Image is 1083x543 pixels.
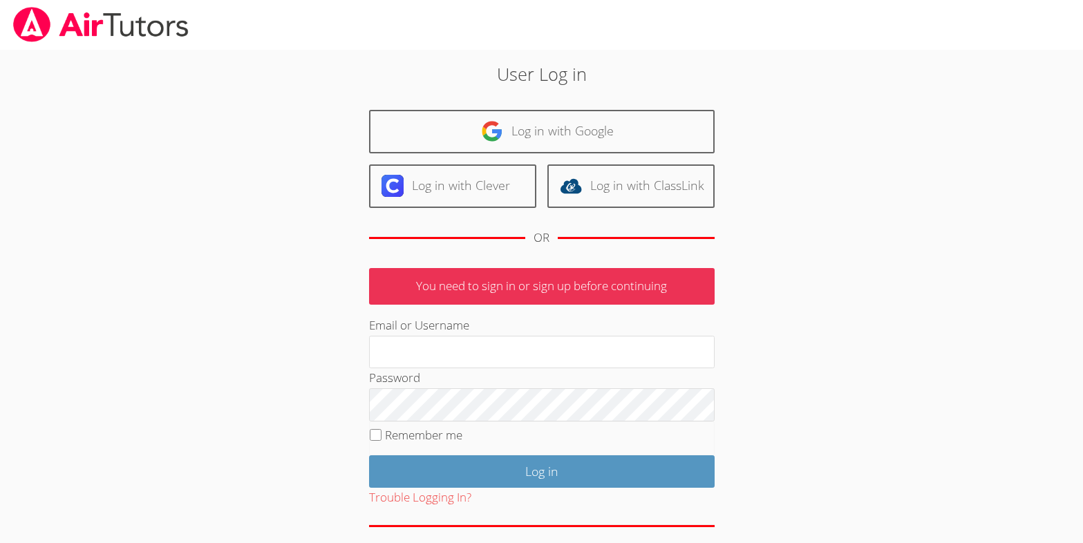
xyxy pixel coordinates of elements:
[382,175,404,197] img: clever-logo-6eab21bc6e7a338710f1a6ff85c0baf02591cd810cc4098c63d3a4b26e2feb20.svg
[369,317,469,333] label: Email or Username
[534,228,549,248] div: OR
[481,120,503,142] img: google-logo-50288ca7cdecda66e5e0955fdab243c47b7ad437acaf1139b6f446037453330a.svg
[369,370,420,385] label: Password
[560,175,582,197] img: classlink-logo-d6bb404cc1216ec64c9a2012d9dc4662098be43eaf13dc465df04b49fa7ab582.svg
[547,164,715,208] a: Log in with ClassLink
[369,455,715,488] input: Log in
[369,164,536,208] a: Log in with Clever
[12,7,190,42] img: airtutors_banner-c4298cdbf04f3fff15de1276eac7730deb9818008684d7c2e4769d2f7ddbe033.png
[385,427,462,443] label: Remember me
[369,488,471,508] button: Trouble Logging In?
[369,268,715,305] p: You need to sign in or sign up before continuing
[369,110,715,153] a: Log in with Google
[249,61,834,87] h2: User Log in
